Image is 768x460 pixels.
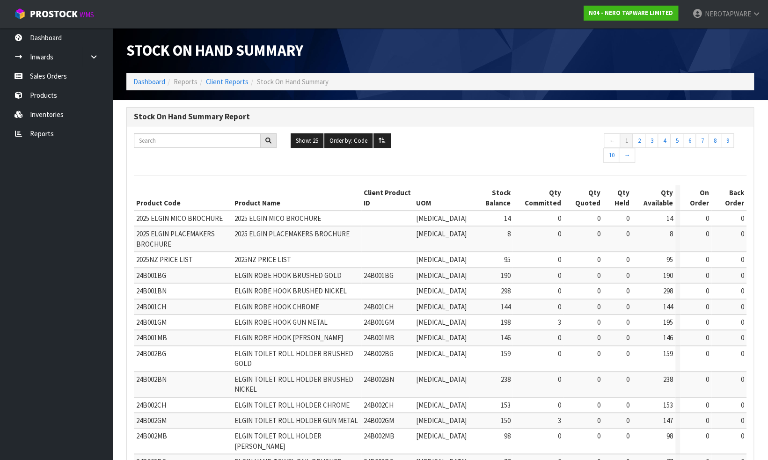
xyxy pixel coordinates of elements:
[663,401,673,409] span: 153
[14,8,26,20] img: cube-alt.png
[324,133,373,148] button: Order by: Code
[706,375,709,384] span: 0
[136,286,167,295] span: 24B001BN
[695,133,709,148] a: 7
[632,185,675,211] th: Qty Available
[136,214,223,223] span: 2025 ELGIN MICO BROCHURE
[626,214,629,223] span: 0
[683,133,696,148] a: 6
[361,185,414,211] th: Client Product ID
[416,214,467,223] span: [MEDICAL_DATA]
[416,229,467,238] span: [MEDICAL_DATA]
[500,333,510,342] span: 146
[134,185,232,211] th: Product Code
[557,302,561,311] span: 0
[632,133,645,148] a: 2
[666,431,673,440] span: 98
[645,133,658,148] a: 3
[364,333,395,342] span: 24B001MB
[706,214,709,223] span: 0
[133,77,165,86] a: Dashboard
[364,416,394,425] span: 24B002GM
[741,286,744,295] span: 0
[500,375,510,384] span: 238
[557,333,561,342] span: 0
[663,375,673,384] span: 238
[504,431,510,440] span: 98
[557,401,561,409] span: 0
[597,255,600,264] span: 0
[234,349,353,368] span: ELGIN TOILET ROLL HOLDER BRUSHED GOLD
[597,431,600,440] span: 0
[626,255,629,264] span: 0
[626,302,629,311] span: 0
[234,255,291,264] span: 2025NZ PRICE LIST
[136,401,166,409] span: 24B002CH
[416,271,467,280] span: [MEDICAL_DATA]
[741,229,744,238] span: 0
[626,401,629,409] span: 0
[741,416,744,425] span: 0
[500,302,510,311] span: 144
[416,255,467,264] span: [MEDICAL_DATA]
[234,302,319,311] span: ELGIN ROBE HOOK CHROME
[741,401,744,409] span: 0
[234,416,358,425] span: ELGIN TOILET ROLL HOLDER GUN METAL
[136,333,167,342] span: 24B001MB
[416,431,467,440] span: [MEDICAL_DATA]
[589,9,673,17] strong: N04 - NERO TAPWARE LIMITED
[557,431,561,440] span: 0
[80,10,94,19] small: WMS
[597,286,600,295] span: 0
[126,41,303,60] span: Stock On Hand Summary
[706,401,709,409] span: 0
[597,375,600,384] span: 0
[597,416,600,425] span: 0
[680,185,711,211] th: On Order
[500,318,510,327] span: 198
[626,286,629,295] span: 0
[597,333,600,342] span: 0
[234,271,342,280] span: ELGIN ROBE HOOK BRUSHED GOLD
[741,255,744,264] span: 0
[663,333,673,342] span: 146
[500,349,510,358] span: 159
[706,286,709,295] span: 0
[741,375,744,384] span: 0
[136,431,167,440] span: 24B002MB
[364,302,394,311] span: 24B001CH
[500,286,510,295] span: 298
[557,255,561,264] span: 0
[706,318,709,327] span: 0
[416,333,467,342] span: [MEDICAL_DATA]
[597,401,600,409] span: 0
[626,318,629,327] span: 0
[234,214,321,223] span: 2025 ELGIN MICO BROCHURE
[364,375,394,384] span: 24B002BN
[706,302,709,311] span: 0
[666,214,673,223] span: 14
[706,431,709,440] span: 0
[706,416,709,425] span: 0
[234,229,350,238] span: 2025 ELGIN PLACEMAKERS BROCHURE
[626,375,629,384] span: 0
[704,9,751,18] span: NEROTAPWARE
[136,349,166,358] span: 24B002BG
[136,375,167,384] span: 24B002BN
[504,255,510,264] span: 95
[721,133,734,148] a: 9
[597,349,600,358] span: 0
[174,77,197,86] span: Reports
[620,133,633,148] a: 1
[291,133,323,148] button: Show: 25
[711,185,746,211] th: Back Order
[741,431,744,440] span: 0
[557,349,561,358] span: 0
[741,271,744,280] span: 0
[557,271,561,280] span: 0
[706,349,709,358] span: 0
[706,271,709,280] span: 0
[134,112,746,121] h3: Stock On Hand Summary Report
[626,431,629,440] span: 0
[416,302,467,311] span: [MEDICAL_DATA]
